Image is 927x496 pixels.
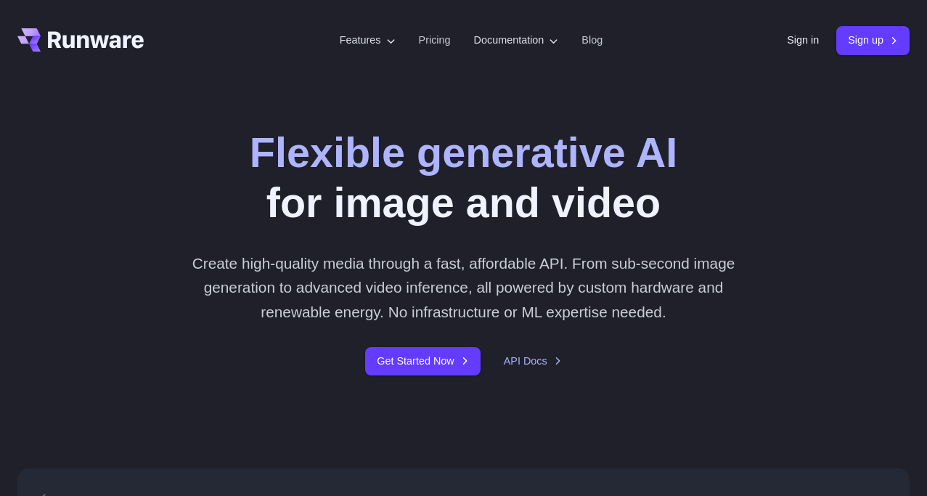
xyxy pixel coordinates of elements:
strong: Flexible generative AI [250,129,677,176]
label: Documentation [474,32,559,49]
a: Sign up [836,26,910,54]
a: Pricing [419,32,451,49]
p: Create high-quality media through a fast, affordable API. From sub-second image generation to adv... [178,251,749,324]
a: Blog [581,32,603,49]
label: Features [340,32,396,49]
h1: for image and video [250,128,677,228]
a: Go to / [17,28,144,52]
a: Sign in [787,32,819,49]
a: Get Started Now [365,347,480,375]
a: API Docs [504,353,562,370]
